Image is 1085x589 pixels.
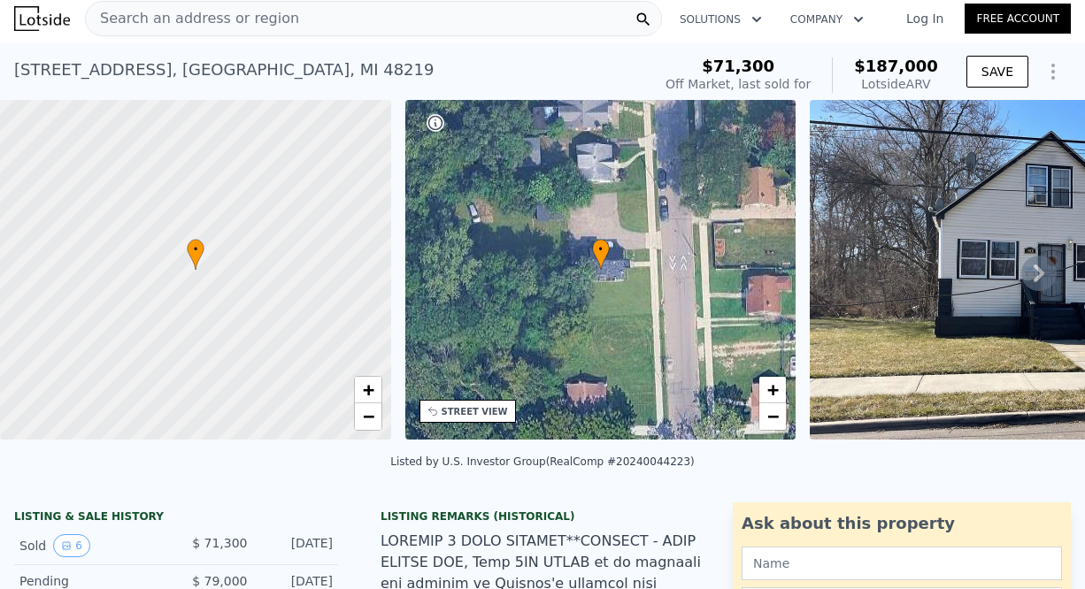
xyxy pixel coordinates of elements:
div: Listed by U.S. Investor Group (RealComp #20240044223) [390,455,695,468]
button: SAVE [966,56,1028,88]
a: Free Account [965,4,1071,34]
button: Company [776,4,878,35]
span: − [767,405,779,427]
div: STREET VIEW [442,405,508,418]
div: LISTING & SALE HISTORY [14,509,338,527]
div: [DATE] [262,534,334,557]
span: + [767,379,779,401]
div: Sold [19,534,162,557]
a: Zoom in [759,377,786,403]
div: Off Market, last sold for [666,75,811,93]
button: Solutions [666,4,776,35]
div: [STREET_ADDRESS] , [GEOGRAPHIC_DATA] , MI 48219 [14,57,434,82]
div: • [187,239,204,270]
button: View historical data [53,534,90,557]
span: $187,000 [854,57,938,75]
span: + [362,379,373,401]
img: Lotside [14,6,70,31]
div: Ask about this property [742,511,1062,536]
div: • [592,239,610,270]
span: $ 71,300 [192,536,247,550]
span: • [592,241,610,257]
div: Lotside ARV [854,75,938,93]
a: Zoom in [355,377,381,403]
a: Zoom out [759,403,786,430]
span: Search an address or region [86,8,299,29]
span: $ 79,000 [192,574,247,588]
a: Zoom out [355,403,381,430]
span: $71,300 [702,57,774,75]
button: Show Options [1035,54,1071,89]
input: Name [742,547,1062,580]
span: • [187,241,204,257]
div: Listing Remarks (Historical) [381,509,704,524]
span: − [362,405,373,427]
a: Log In [885,10,965,27]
